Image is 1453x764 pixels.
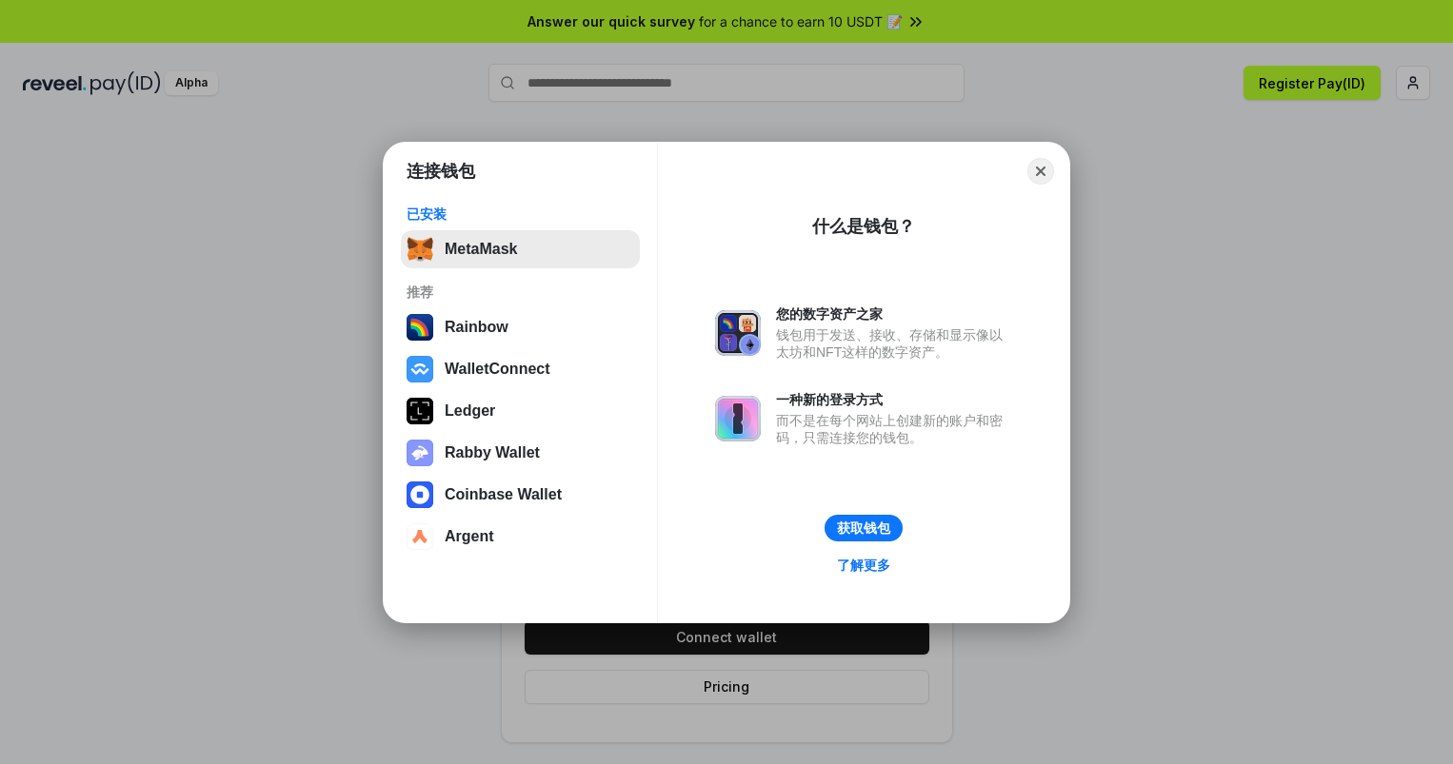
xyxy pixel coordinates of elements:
div: Argent [445,528,494,545]
img: svg+xml,%3Csvg%20xmlns%3D%22http%3A%2F%2Fwww.w3.org%2F2000%2Fsvg%22%20fill%3D%22none%22%20viewBox... [407,440,433,466]
img: svg+xml,%3Csvg%20xmlns%3D%22http%3A%2F%2Fwww.w3.org%2F2000%2Fsvg%22%20width%3D%2228%22%20height%3... [407,398,433,424]
div: 一种新的登录方式 [776,391,1012,408]
img: svg+xml,%3Csvg%20xmlns%3D%22http%3A%2F%2Fwww.w3.org%2F2000%2Fsvg%22%20fill%3D%22none%22%20viewBox... [715,396,761,441]
div: Ledger [445,402,495,420]
div: MetaMask [445,241,517,258]
button: MetaMask [401,230,640,268]
div: 推荐 [407,284,634,301]
div: Rainbow [445,319,508,336]
div: 而不是在每个网站上创建新的账户和密码，只需连接您的钱包。 [776,412,1012,446]
button: Rabby Wallet [401,434,640,472]
img: svg+xml,%3Csvg%20xmlns%3D%22http%3A%2F%2Fwww.w3.org%2F2000%2Fsvg%22%20fill%3D%22none%22%20viewBox... [715,310,761,356]
div: WalletConnect [445,361,550,378]
div: 什么是钱包？ [812,215,915,238]
button: Coinbase Wallet [401,476,640,514]
button: Rainbow [401,308,640,346]
img: svg+xml,%3Csvg%20width%3D%2228%22%20height%3D%2228%22%20viewBox%3D%220%200%2028%2028%22%20fill%3D... [407,523,433,550]
button: 获取钱包 [825,515,903,541]
img: svg+xml,%3Csvg%20width%3D%22120%22%20height%3D%22120%22%20viewBox%3D%220%200%20120%20120%22%20fil... [407,314,433,341]
button: WalletConnect [401,350,640,388]
div: Coinbase Wallet [445,486,562,503]
a: 了解更多 [826,553,902,578]
div: Rabby Wallet [445,444,540,461]
div: 您的数字资产之家 [776,305,1012,323]
button: Close [1027,158,1054,185]
div: 了解更多 [837,557,890,574]
h1: 连接钱包 [407,160,475,183]
div: 钱包用于发送、接收、存储和显示像以太坊和NFT这样的数字资产。 [776,326,1012,361]
img: svg+xml,%3Csvg%20width%3D%2228%22%20height%3D%2228%22%20viewBox%3D%220%200%2028%2028%22%20fill%3D... [407,481,433,508]
img: svg+xml,%3Csvg%20width%3D%2228%22%20height%3D%2228%22%20viewBox%3D%220%200%2028%2028%22%20fill%3D... [407,356,433,382]
div: 已安装 [407,206,634,223]
img: svg+xml,%3Csvg%20fill%3D%22none%22%20height%3D%2233%22%20viewBox%3D%220%200%2035%2033%22%20width%... [407,236,433,263]
button: Argent [401,518,640,556]
div: 获取钱包 [837,519,890,537]
button: Ledger [401,392,640,430]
